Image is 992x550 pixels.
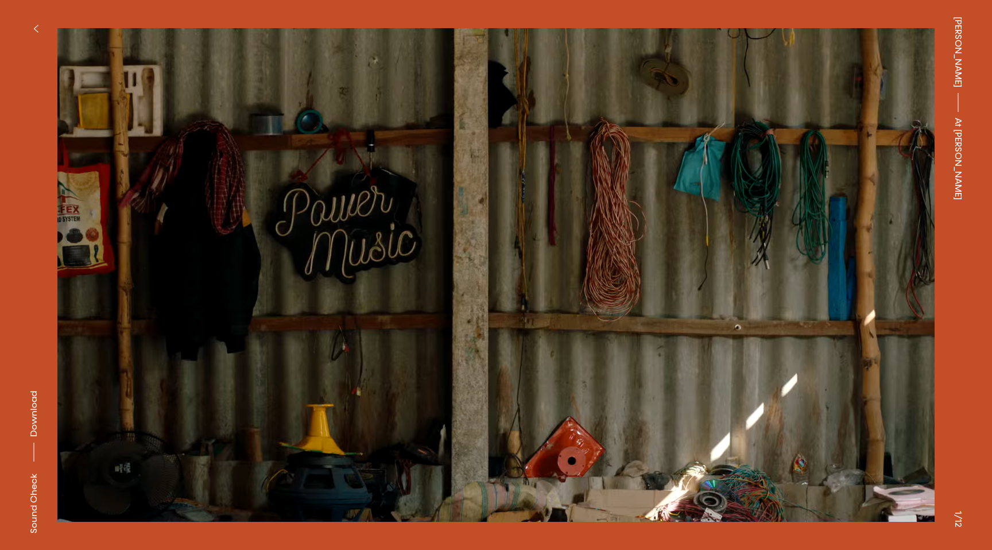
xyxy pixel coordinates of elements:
[951,17,965,87] a: [PERSON_NAME]
[27,391,41,467] button: Download asset
[27,474,41,533] div: Sound Check
[951,118,965,200] span: At [PERSON_NAME]
[28,391,40,437] span: Download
